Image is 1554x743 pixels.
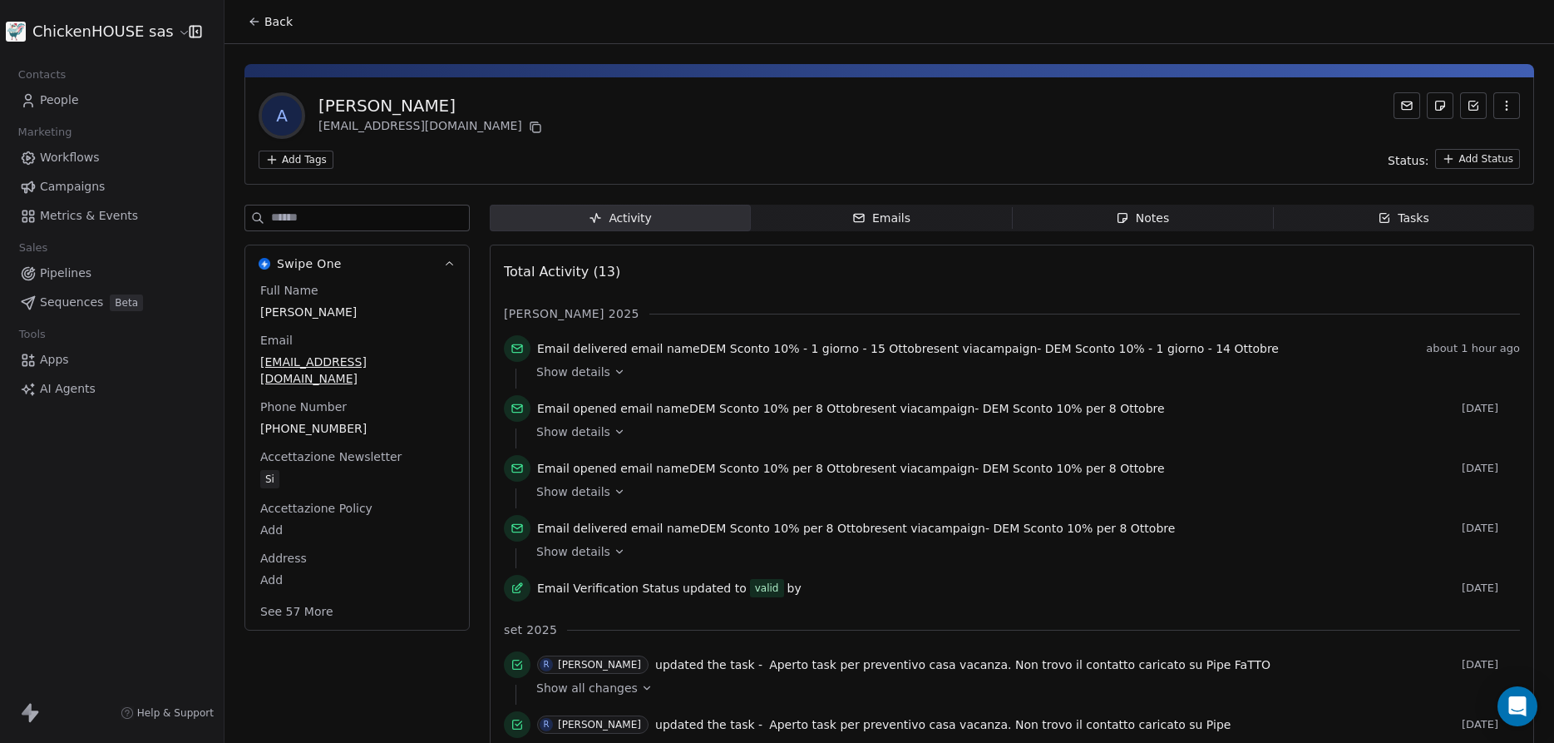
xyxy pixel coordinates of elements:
span: AI Agents [40,380,96,398]
a: AI Agents [13,375,210,403]
span: DEM Sconto 10% per 8 Ottobre [689,402,871,415]
span: Sales [12,235,55,260]
span: Email delivered [537,342,627,355]
span: Email delivered [537,522,627,535]
span: Tools [12,322,52,347]
a: Show details [536,543,1508,560]
div: [PERSON_NAME] [558,659,641,671]
span: Show details [536,483,610,500]
a: Help & Support [121,706,214,720]
img: Swipe One [259,258,270,270]
span: email name sent via campaign - [537,520,1175,537]
span: updated the task - [655,716,762,733]
span: Accettazione Newsletter [257,448,405,465]
span: DEM Sconto 10% per 8 Ottobre [700,522,882,535]
a: Show details [536,424,1508,440]
span: [DATE] [1462,718,1520,731]
div: Swipe OneSwipe One [245,282,469,630]
span: Back [264,13,293,30]
span: email name sent via campaign - [537,460,1165,477]
span: Phone Number [257,399,350,415]
span: by [787,580,802,597]
button: See 57 More [250,597,343,627]
div: [EMAIL_ADDRESS][DOMAIN_NAME] [318,117,545,137]
span: Show all changes [536,680,638,696]
button: ChickenHOUSE sas [20,17,177,46]
span: Pipelines [40,265,91,282]
span: Sequences [40,294,103,311]
a: Pipelines [13,260,210,287]
span: Email Verification Status [537,580,679,597]
a: People [13,87,210,114]
span: DEM Sconto 10% - 1 giorno - 15 Ottobre [700,342,934,355]
div: Tasks [1378,210,1429,227]
div: R [544,658,550,671]
span: [DATE] [1462,462,1520,475]
div: [PERSON_NAME] [318,94,545,117]
span: Status: [1388,152,1428,169]
a: Aperto task per preventivo casa vacanza. Non trovo il contatto caricato su Pipe [769,715,1231,735]
img: 4.jpg [6,22,26,42]
span: [DATE] [1462,658,1520,671]
span: Beta [110,295,143,311]
span: Contacts [11,62,73,87]
span: Swipe One [277,255,342,272]
span: Full Name [257,282,322,299]
span: [DATE] [1462,582,1520,595]
button: Add Status [1435,149,1520,169]
button: Back [238,7,303,37]
span: Marketing [11,120,79,145]
span: Email opened [537,462,617,475]
div: Si [265,471,274,488]
span: email name sent via campaign - [537,340,1279,357]
span: [PHONE_NUMBER] [260,420,454,437]
div: [PERSON_NAME] [558,719,641,731]
div: Emails [852,210,910,227]
span: Help & Support [137,706,214,720]
div: Notes [1116,210,1169,227]
div: R [544,718,550,731]
a: Apps [13,346,210,374]
span: email name sent via campaign - [537,400,1165,417]
span: DEM Sconto 10% per 8 Ottobre [689,462,871,475]
span: ChickenHOUSE sas [32,21,174,42]
span: Address [257,550,310,567]
span: [PERSON_NAME] 2025 [504,305,639,322]
a: Campaigns [13,173,210,201]
span: [DATE] [1462,522,1520,535]
span: A [262,96,302,136]
a: Aperto task per preventivo casa vacanza. Non trovo il contatto caricato su Pipe FaTTO [769,655,1270,675]
span: DEM Sconto 10% - 1 giorno - 14 Ottobre [1045,342,1279,355]
span: Add [260,522,454,538]
a: Show details [536,483,1508,500]
button: Add Tags [259,151,333,169]
div: valid [755,580,779,597]
span: Accettazione Policy [257,500,376,517]
span: Show details [536,424,610,440]
span: updated the task - [655,656,762,673]
span: Campaigns [40,178,105,196]
span: Metrics & Events [40,207,138,225]
span: DEM Sconto 10% per 8 Ottobre [983,402,1165,415]
button: Swipe OneSwipe One [245,245,469,282]
span: [EMAIL_ADDRESS][DOMAIN_NAME] [260,354,454,387]
span: Email opened [537,402,617,415]
a: Show details [536,364,1508,380]
div: Open Intercom Messenger [1497,686,1537,726]
a: SequencesBeta [13,289,210,316]
span: Workflows [40,149,100,166]
span: Show details [536,543,610,560]
span: People [40,92,79,109]
span: [PERSON_NAME] [260,304,454,320]
span: Add [260,572,454,588]
a: Show all changes [536,680,1508,696]
span: Total Activity (13) [504,264,620,280]
span: Apps [40,351,69,369]
span: Email [257,332,296,349]
span: [DATE] [1462,402,1520,415]
span: Aperto task per preventivo casa vacanza. Non trovo il contatto caricato su Pipe FaTTO [769,658,1270,671]
span: about 1 hour ago [1426,342,1520,355]
a: Metrics & Events [13,202,210,230]
span: set 2025 [504,622,557,638]
span: Show details [536,364,610,380]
